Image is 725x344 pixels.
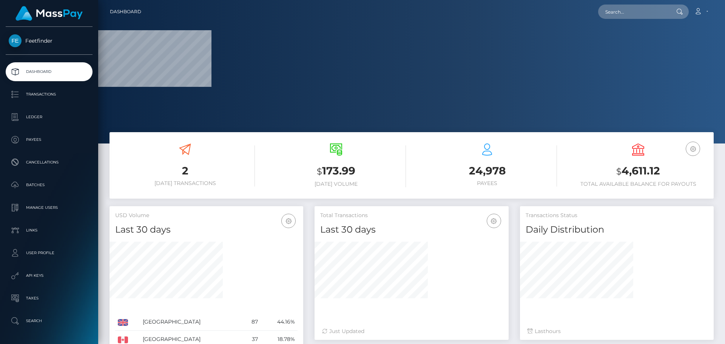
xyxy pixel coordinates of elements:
h6: [DATE] Transactions [115,180,255,187]
p: Payees [9,134,89,145]
a: Dashboard [6,62,93,81]
div: Just Updated [322,327,501,335]
td: 87 [242,313,261,331]
h4: Last 30 days [115,223,298,236]
p: Search [9,315,89,327]
td: 44.16% [261,313,298,331]
p: Dashboard [9,66,89,77]
p: Ledger [9,111,89,123]
img: MassPay Logo [15,6,83,21]
h6: Payees [417,180,557,187]
h3: 24,978 [417,164,557,178]
a: Payees [6,130,93,149]
a: Taxes [6,289,93,308]
p: Cancellations [9,157,89,168]
a: Transactions [6,85,93,104]
h5: Transactions Status [526,212,708,219]
h5: Total Transactions [320,212,503,219]
a: User Profile [6,244,93,262]
div: Last hours [528,327,706,335]
span: Feetfinder [6,37,93,44]
input: Search... [598,5,669,19]
p: User Profile [9,247,89,259]
h4: Daily Distribution [526,223,708,236]
small: $ [317,166,322,177]
h6: [DATE] Volume [266,181,406,187]
img: Feetfinder [9,34,22,47]
img: CA.png [118,336,128,343]
p: Links [9,225,89,236]
small: $ [616,166,622,177]
a: Search [6,312,93,330]
p: Manage Users [9,202,89,213]
h3: 173.99 [266,164,406,179]
a: Dashboard [110,4,141,20]
p: Transactions [9,89,89,100]
h6: Total Available Balance for Payouts [568,181,708,187]
h3: 2 [115,164,255,178]
td: [GEOGRAPHIC_DATA] [140,313,242,331]
h4: Last 30 days [320,223,503,236]
img: GB.png [118,319,128,326]
h3: 4,611.12 [568,164,708,179]
a: Ledger [6,108,93,126]
a: API Keys [6,266,93,285]
p: Taxes [9,293,89,304]
p: API Keys [9,270,89,281]
a: Batches [6,176,93,194]
p: Batches [9,179,89,191]
h5: USD Volume [115,212,298,219]
a: Links [6,221,93,240]
a: Manage Users [6,198,93,217]
a: Cancellations [6,153,93,172]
